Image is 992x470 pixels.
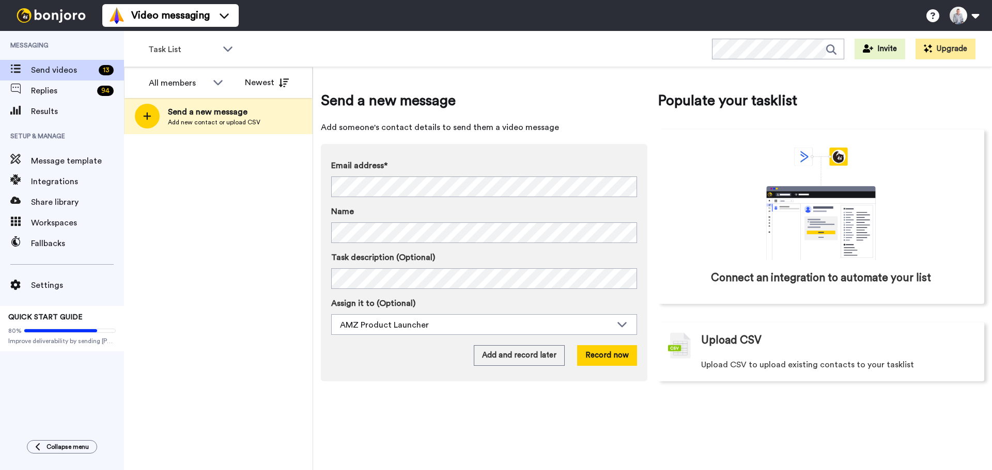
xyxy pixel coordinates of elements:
span: Send videos [31,64,95,76]
button: Add and record later [474,345,565,366]
span: QUICK START GUIDE [8,314,83,321]
span: 80% [8,327,22,335]
span: Send a new message [168,106,260,118]
span: Share library [31,196,124,208]
span: Replies [31,85,93,97]
div: 13 [99,65,114,75]
span: Task List [148,43,218,56]
div: AMZ Product Launcher [340,319,612,331]
span: Add new contact or upload CSV [168,118,260,126]
label: Email address* [331,159,637,172]
span: Upload CSV to upload existing contacts to your tasklist [701,359,914,371]
div: animation [743,148,898,260]
span: Collapse menu [47,443,89,451]
img: vm-color.svg [109,7,125,24]
label: Task description (Optional) [331,251,637,264]
span: Populate your tasklist [658,90,984,111]
span: Workspaces [31,217,124,229]
span: Upload CSV [701,333,762,348]
img: bj-logo-header-white.svg [12,8,90,23]
span: Video messaging [131,8,210,23]
div: All members [149,77,208,89]
span: Fallbacks [31,237,124,250]
span: Connect an integration to automate your list [711,270,931,286]
button: Upgrade [916,39,975,59]
span: Message template [31,155,124,167]
label: Assign it to (Optional) [331,297,637,310]
span: Send a new message [321,90,647,111]
button: Record now [577,345,637,366]
span: Integrations [31,175,124,188]
span: Settings [31,279,124,291]
button: Newest [237,72,297,93]
span: Results [31,105,124,118]
img: csv-grey.png [668,333,691,359]
span: Add someone's contact details to send them a video message [321,121,647,134]
button: Collapse menu [27,440,97,453]
button: Invite [855,39,905,59]
span: Name [331,205,354,218]
div: 94 [97,86,114,96]
span: Improve deliverability by sending [PERSON_NAME]’s from your own email [8,337,116,345]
